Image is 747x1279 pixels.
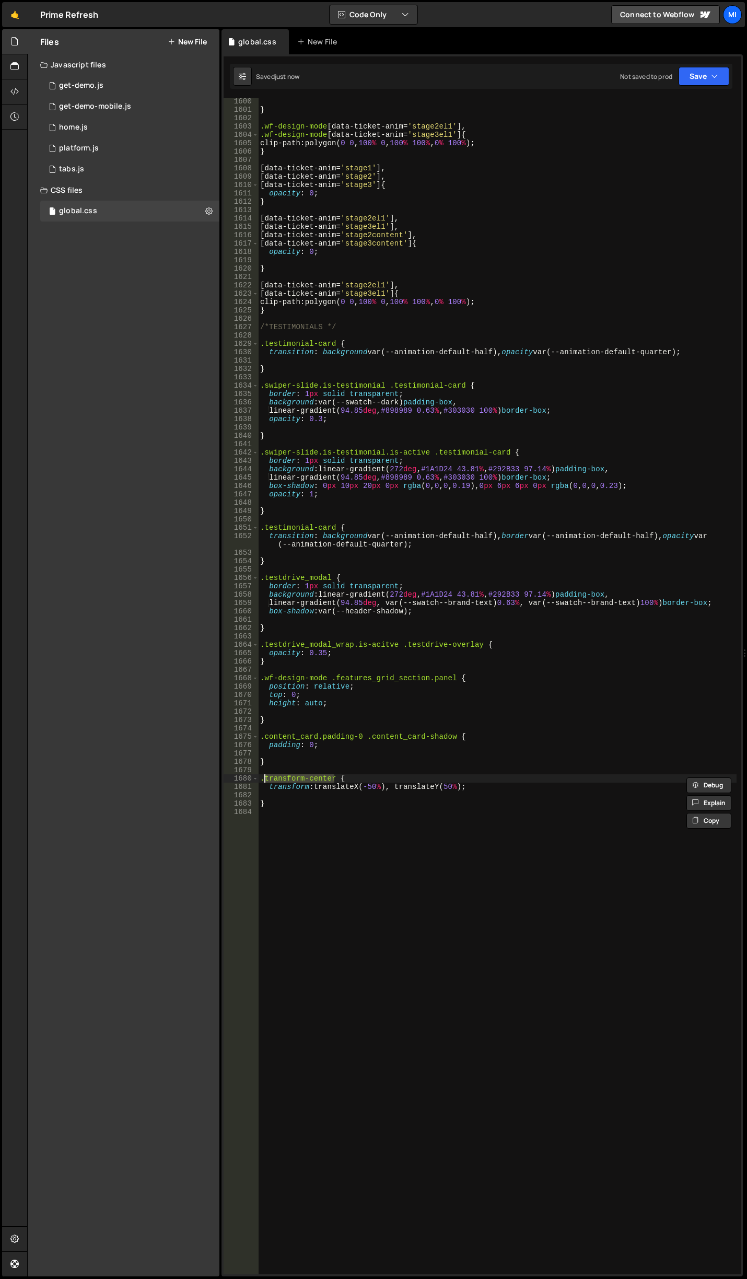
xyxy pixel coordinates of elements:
button: Explain [686,795,731,811]
div: 1634 [224,381,259,390]
div: 1614 [224,214,259,223]
div: 1671 [224,699,259,707]
div: 1635 [224,390,259,398]
div: 1646 [224,482,259,490]
div: 1659 [224,599,259,607]
div: 1610 [224,181,259,189]
div: 1641 [224,440,259,448]
div: global.css [238,37,276,47]
div: Javascript files [28,54,219,75]
div: 1644 [224,465,259,473]
div: 1672 [224,707,259,716]
a: Connect to Webflow [611,5,720,24]
div: 1623 [224,289,259,298]
div: 1680 [224,774,259,783]
div: Saved [256,72,299,81]
div: home.js [59,123,88,132]
div: 1669 [224,682,259,691]
div: 1670 [224,691,259,699]
button: Copy [686,813,731,829]
div: 1633 [224,373,259,381]
div: 16983/46577.css [40,201,219,222]
div: 1677 [224,749,259,758]
div: 1638 [224,415,259,423]
div: 16983/46692.js [40,75,219,96]
div: 1619 [224,256,259,264]
div: 1617 [224,239,259,248]
button: New File [168,38,207,46]
div: platform.js [59,144,99,153]
div: 1665 [224,649,259,657]
div: 1684 [224,808,259,816]
div: 1676 [224,741,259,749]
div: 1629 [224,340,259,348]
div: 1664 [224,641,259,649]
div: 1637 [224,406,259,415]
div: 1661 [224,615,259,624]
div: 1679 [224,766,259,774]
div: 1626 [224,315,259,323]
div: 1616 [224,231,259,239]
div: 1625 [224,306,259,315]
div: 16983/46693.js [40,96,219,117]
div: 1630 [224,348,259,356]
a: 🤙 [2,2,28,27]
div: get-demo.js [59,81,103,90]
div: 1622 [224,281,259,289]
div: 1618 [224,248,259,256]
div: New File [297,37,341,47]
div: get-demo-mobile.js [59,102,131,111]
div: just now [275,72,299,81]
div: 16983/46739.js [40,138,219,159]
div: 1643 [224,457,259,465]
div: 1605 [224,139,259,147]
button: Debug [686,777,731,793]
div: 1601 [224,106,259,114]
div: 1639 [224,423,259,432]
div: 1663 [224,632,259,641]
div: 1682 [224,791,259,799]
div: 1653 [224,549,259,557]
div: 1611 [224,189,259,197]
div: 1658 [224,590,259,599]
div: 1674 [224,724,259,732]
div: 1606 [224,147,259,156]
div: 1660 [224,607,259,615]
div: 1649 [224,507,259,515]
div: 1673 [224,716,259,724]
div: 1654 [224,557,259,565]
div: 1668 [224,674,259,682]
div: 1631 [224,356,259,365]
div: 1620 [224,264,259,273]
button: Save [679,67,729,86]
div: 1655 [224,565,259,574]
div: 1662 [224,624,259,632]
div: 1640 [224,432,259,440]
h2: Files [40,36,59,48]
div: 1600 [224,97,259,106]
div: CSS files [28,180,219,201]
button: Code Only [330,5,417,24]
div: 1657 [224,582,259,590]
div: 16983/46578.js [40,117,219,138]
div: 16983/46734.js [40,159,219,180]
div: 1647 [224,490,259,498]
div: 1645 [224,473,259,482]
div: 1621 [224,273,259,281]
div: 1604 [224,131,259,139]
div: 1650 [224,515,259,524]
div: 1656 [224,574,259,582]
div: 1624 [224,298,259,306]
div: 1678 [224,758,259,766]
div: 1632 [224,365,259,373]
div: 1648 [224,498,259,507]
div: 1612 [224,197,259,206]
div: Not saved to prod [620,72,672,81]
div: Prime Refresh [40,8,98,21]
div: 1667 [224,666,259,674]
div: 1651 [224,524,259,532]
div: 1675 [224,732,259,741]
a: Mi [723,5,742,24]
div: tabs.js [59,165,84,174]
